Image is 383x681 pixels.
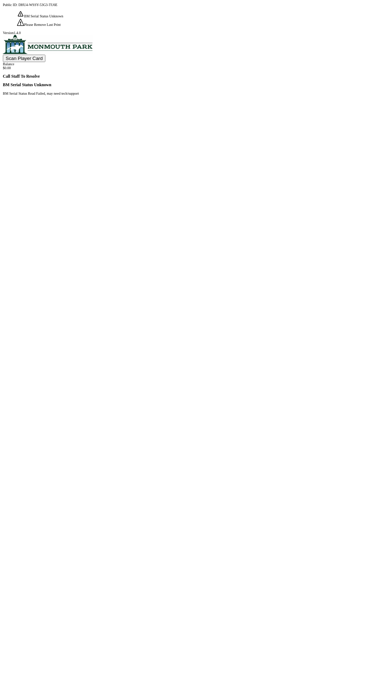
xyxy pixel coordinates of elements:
span: DHU4-WSSY-53G3-TU6E [18,3,57,7]
div: Version 1.4.0 [3,31,380,35]
h3: BM Serial Status Unknown [3,83,380,87]
h3: Call Staff To Resolve [3,74,380,79]
button: Scan Player Card [3,55,45,62]
img: venue logo [3,35,93,54]
div: Balance [3,62,380,66]
span: Please Remove Last Print [24,23,61,27]
p: BM Serial Status Read Failed, may need tech/support [3,92,380,95]
div: Public ID: [3,3,380,7]
div: $ 0.00 [3,66,380,70]
span: BM Serial Status Unknown [24,14,63,18]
